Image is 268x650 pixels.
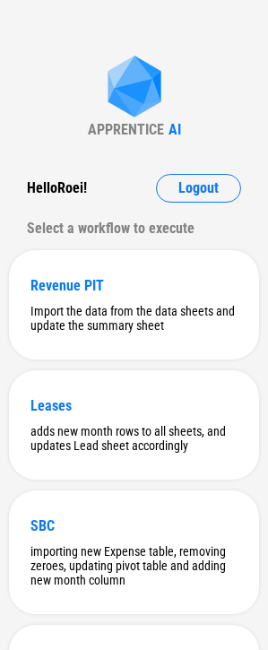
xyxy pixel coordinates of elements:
[30,424,238,453] div: adds new month rows to all sheets, and updates Lead sheet accordingly
[99,56,170,121] img: Apprentice AI
[30,304,238,333] div: Import the data from the data sheets and update the summary sheet
[156,174,241,203] button: Logout
[88,121,164,138] div: APPRENTICE
[27,214,241,243] div: Select a workflow to execute
[30,397,238,414] div: Leases
[178,181,219,195] span: Logout
[30,277,238,294] div: Revenue PIT
[30,517,238,534] div: SBC
[27,174,87,203] div: Hello Roei !
[169,121,181,138] div: AI
[30,544,238,587] div: importing new Expense table, removing zeroes, updating pivot table and adding new month column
